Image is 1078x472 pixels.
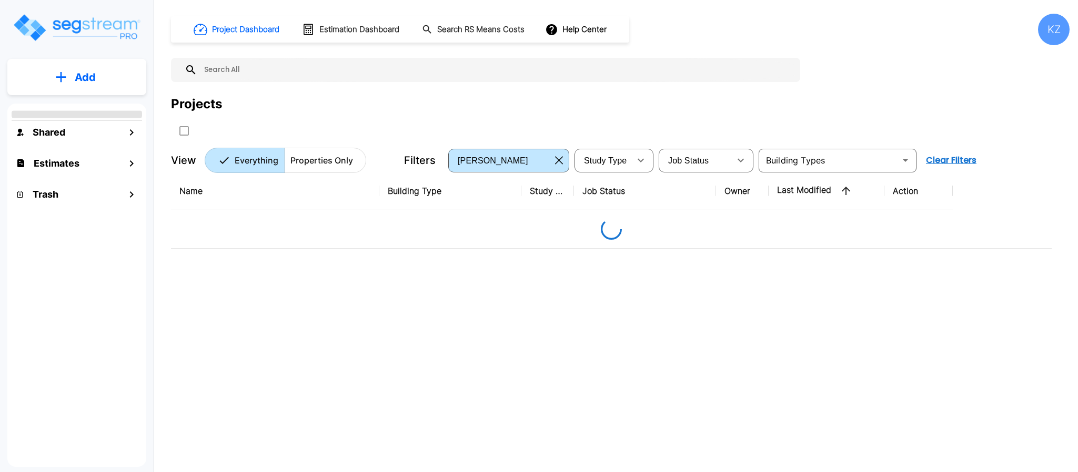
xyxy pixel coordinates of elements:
[884,172,953,210] th: Action
[205,148,285,173] button: Everything
[379,172,521,210] th: Building Type
[174,120,195,141] button: SelectAll
[171,152,196,168] p: View
[668,156,709,165] span: Job Status
[661,146,730,175] div: Select
[197,58,795,82] input: Search All
[1038,14,1070,45] div: KZ
[34,156,79,170] h1: Estimates
[33,187,58,201] h1: Trash
[7,62,146,93] button: Add
[584,156,627,165] span: Study Type
[769,172,884,210] th: Last Modified
[171,172,379,210] th: Name
[898,153,913,168] button: Open
[450,146,551,175] div: Select
[574,172,716,210] th: Job Status
[205,148,366,173] div: Platform
[290,154,353,167] p: Properties Only
[319,24,399,36] h1: Estimation Dashboard
[75,69,96,85] p: Add
[12,13,141,43] img: Logo
[418,19,530,40] button: Search RS Means Costs
[189,18,285,41] button: Project Dashboard
[298,18,405,40] button: Estimation Dashboard
[235,154,278,167] p: Everything
[521,172,574,210] th: Study Type
[543,19,611,39] button: Help Center
[716,172,769,210] th: Owner
[284,148,366,173] button: Properties Only
[762,153,896,168] input: Building Types
[577,146,630,175] div: Select
[33,125,65,139] h1: Shared
[922,150,981,171] button: Clear Filters
[437,24,525,36] h1: Search RS Means Costs
[171,95,222,114] div: Projects
[404,152,436,168] p: Filters
[212,24,279,36] h1: Project Dashboard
